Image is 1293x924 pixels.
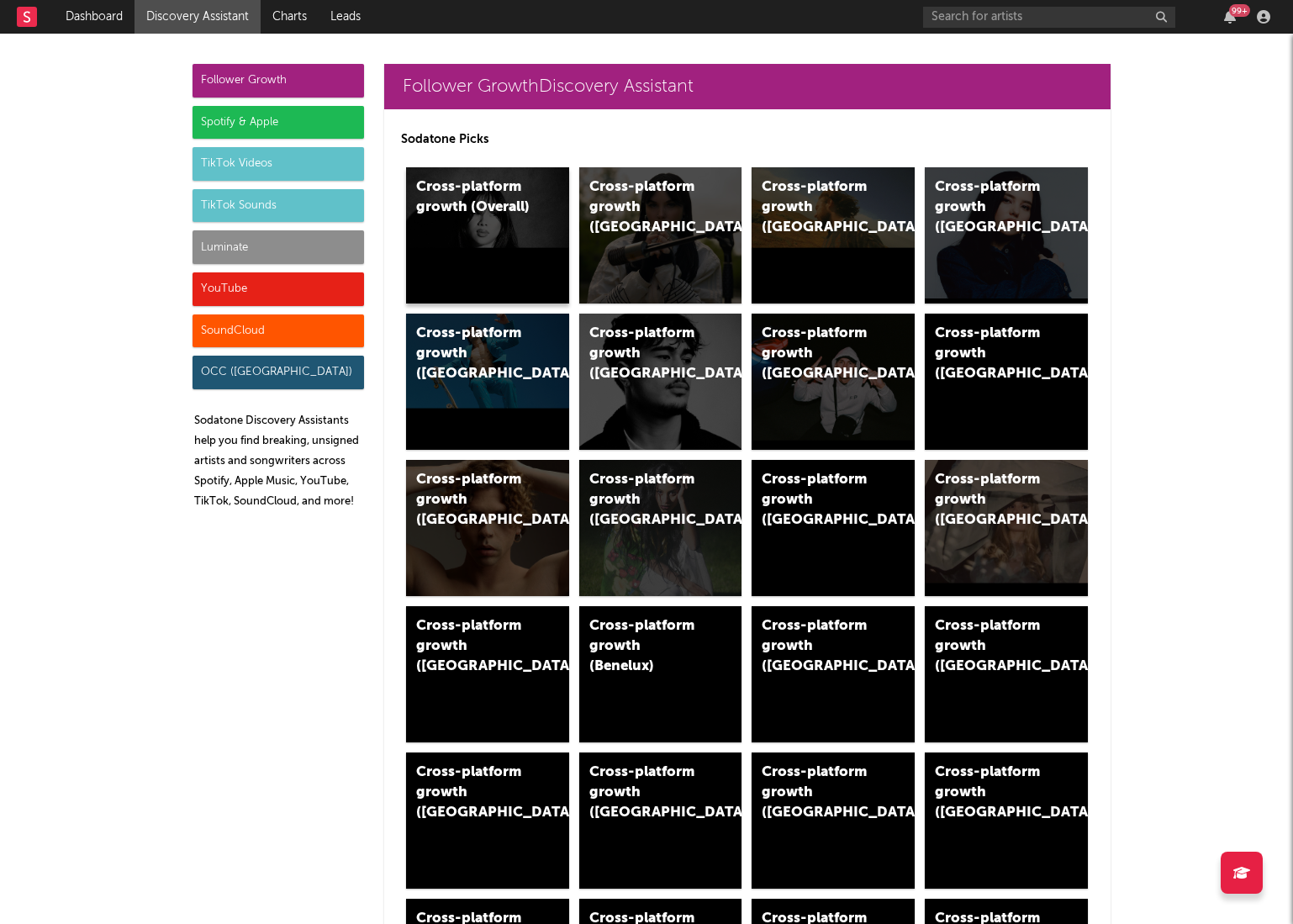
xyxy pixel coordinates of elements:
[579,460,742,596] a: Cross-platform growth ([GEOGRAPHIC_DATA])
[589,763,704,823] div: Cross-platform growth ([GEOGRAPHIC_DATA])
[193,189,364,223] div: TikTok Sounds
[762,324,876,384] div: Cross-platform growth ([GEOGRAPHIC_DATA]/GSA)
[762,763,876,823] div: Cross-platform growth ([GEOGRAPHIC_DATA])
[193,314,364,348] div: SoundCloud
[193,64,364,98] div: Follower Growth
[752,460,915,596] a: Cross-platform growth ([GEOGRAPHIC_DATA])
[416,616,530,677] div: Cross-platform growth ([GEOGRAPHIC_DATA])
[589,177,704,238] div: Cross-platform growth ([GEOGRAPHIC_DATA])
[579,167,742,304] a: Cross-platform growth ([GEOGRAPHIC_DATA])
[384,64,1111,109] a: Follower GrowthDiscovery Assistant
[752,606,915,742] a: Cross-platform growth ([GEOGRAPHIC_DATA])
[406,460,569,596] a: Cross-platform growth ([GEOGRAPHIC_DATA])
[579,752,742,889] a: Cross-platform growth ([GEOGRAPHIC_DATA])
[925,167,1088,304] a: Cross-platform growth ([GEOGRAPHIC_DATA])
[923,7,1175,28] input: Search for artists
[752,167,915,304] a: Cross-platform growth ([GEOGRAPHIC_DATA])
[935,616,1049,677] div: Cross-platform growth ([GEOGRAPHIC_DATA])
[925,606,1088,742] a: Cross-platform growth ([GEOGRAPHIC_DATA])
[401,129,1094,150] p: Sodatone Picks
[589,616,704,677] div: Cross-platform growth (Benelux)
[406,314,569,450] a: Cross-platform growth ([GEOGRAPHIC_DATA])
[935,763,1049,823] div: Cross-platform growth ([GEOGRAPHIC_DATA])
[925,314,1088,450] a: Cross-platform growth ([GEOGRAPHIC_DATA])
[1229,4,1250,17] div: 99 +
[406,752,569,889] a: Cross-platform growth ([GEOGRAPHIC_DATA])
[762,616,876,677] div: Cross-platform growth ([GEOGRAPHIC_DATA])
[935,470,1049,531] div: Cross-platform growth ([GEOGRAPHIC_DATA])
[406,167,569,304] a: Cross-platform growth (Overall)
[416,763,530,823] div: Cross-platform growth ([GEOGRAPHIC_DATA])
[589,324,704,384] div: Cross-platform growth ([GEOGRAPHIC_DATA])
[579,606,742,742] a: Cross-platform growth (Benelux)
[193,147,364,181] div: TikTok Videos
[589,470,704,531] div: Cross-platform growth ([GEOGRAPHIC_DATA])
[762,177,876,238] div: Cross-platform growth ([GEOGRAPHIC_DATA])
[925,752,1088,889] a: Cross-platform growth ([GEOGRAPHIC_DATA])
[416,177,530,218] div: Cross-platform growth (Overall)
[579,314,742,450] a: Cross-platform growth ([GEOGRAPHIC_DATA])
[1224,10,1236,24] button: 99+
[406,606,569,742] a: Cross-platform growth ([GEOGRAPHIC_DATA])
[193,272,364,306] div: YouTube
[193,230,364,264] div: Luminate
[935,177,1049,238] div: Cross-platform growth ([GEOGRAPHIC_DATA])
[935,324,1049,384] div: Cross-platform growth ([GEOGRAPHIC_DATA])
[194,411,364,512] p: Sodatone Discovery Assistants help you find breaking, unsigned artists and songwriters across Spo...
[416,324,530,384] div: Cross-platform growth ([GEOGRAPHIC_DATA])
[752,314,915,450] a: Cross-platform growth ([GEOGRAPHIC_DATA]/GSA)
[752,752,915,889] a: Cross-platform growth ([GEOGRAPHIC_DATA])
[193,106,364,140] div: Spotify & Apple
[416,470,530,531] div: Cross-platform growth ([GEOGRAPHIC_DATA])
[762,470,876,531] div: Cross-platform growth ([GEOGRAPHIC_DATA])
[925,460,1088,596] a: Cross-platform growth ([GEOGRAPHIC_DATA])
[193,356,364,389] div: OCC ([GEOGRAPHIC_DATA])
